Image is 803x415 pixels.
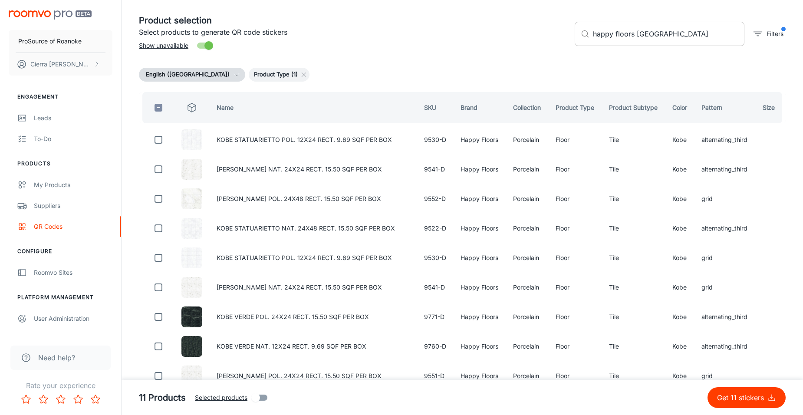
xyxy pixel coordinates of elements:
td: Happy Floors [454,127,506,153]
p: ProSource of Roanoke [18,36,82,46]
td: Floor [549,127,602,153]
td: Happy Floors [454,156,506,182]
td: Floor [549,333,602,359]
td: Kobe [665,363,694,389]
td: Happy Floors [454,215,506,241]
th: Size [756,92,786,123]
div: To-do [34,134,112,144]
span: Need help? [38,352,75,363]
td: Happy Floors [454,186,506,212]
td: Porcelain [506,333,549,359]
td: grid [694,245,755,271]
td: Porcelain [506,215,549,241]
td: Floor [549,363,602,389]
button: filter [751,27,786,41]
td: Kobe [665,304,694,330]
td: alternating_third [694,156,755,182]
div: My Products [34,180,112,190]
td: alternating_third [694,215,755,241]
th: Product Type [549,92,602,123]
td: Tile [602,186,665,212]
td: 9530-D [417,245,454,271]
td: Happy Floors [454,304,506,330]
td: Floor [549,245,602,271]
button: Rate 2 star [35,391,52,408]
td: Happy Floors [454,333,506,359]
button: Rate 1 star [17,391,35,408]
td: Kobe [665,186,694,212]
td: alternating_third [694,333,755,359]
span: Show unavailable [139,41,188,50]
td: 9552-D [417,186,454,212]
th: Name [210,92,417,123]
div: QR Codes [34,222,112,231]
td: Porcelain [506,127,549,153]
td: Floor [549,304,602,330]
div: Leads [34,113,112,123]
button: Get 11 stickers [708,387,786,408]
td: 9522-D [417,215,454,241]
td: Happy Floors [454,363,506,389]
input: Search by SKU, brand, collection... [593,22,744,46]
button: Rate 5 star [87,391,104,408]
td: Happy Floors [454,274,506,300]
th: Color [665,92,694,123]
p: Rate your experience [7,380,114,391]
button: Rate 4 star [69,391,87,408]
td: [PERSON_NAME] NAT. 24X24 RECT. 15.50 SQF PER BOX [210,156,417,182]
td: KOBE STATUARIETTO NAT. 24X48 RECT. 15.50 SQF PER BOX [210,215,417,241]
td: Tile [602,274,665,300]
th: Collection [506,92,549,123]
td: grid [694,186,755,212]
h5: Product selection [139,14,568,27]
td: Floor [549,274,602,300]
td: [PERSON_NAME] NAT. 24X24 RECT. 15.50 SQF PER BOX [210,274,417,300]
td: Kobe [665,245,694,271]
th: Brand [454,92,506,123]
td: alternating_third [694,127,755,153]
p: Filters [767,29,783,39]
span: Product Type (1) [249,70,303,79]
td: grid [694,274,755,300]
td: Kobe [665,215,694,241]
td: 9541-D [417,156,454,182]
td: Porcelain [506,186,549,212]
td: alternating_third [694,304,755,330]
th: Pattern [694,92,755,123]
div: Product Type (1) [249,68,309,82]
td: Porcelain [506,304,549,330]
td: Floor [549,186,602,212]
td: Kobe [665,127,694,153]
td: Porcelain [506,156,549,182]
button: Cierra [PERSON_NAME] [9,53,112,76]
button: Rate 3 star [52,391,69,408]
th: SKU [417,92,454,123]
td: Porcelain [506,274,549,300]
td: KOBE VERDE POL. 24X24 RECT. 15.50 SQF PER BOX [210,304,417,330]
td: 9760-D [417,333,454,359]
p: Get 11 stickers [717,392,767,403]
td: KOBE STATUARIETTO POL. 12X24 RECT. 9.69 SQF PER BOX [210,127,417,153]
td: Tile [602,156,665,182]
span: Selected products [195,393,247,402]
th: Product Subtype [602,92,665,123]
div: User Administration [34,314,112,323]
td: Floor [549,156,602,182]
td: 9551-D [417,363,454,389]
td: [PERSON_NAME] POL. 24X48 RECT. 15.50 SQF PER BOX [210,186,417,212]
td: Kobe [665,333,694,359]
td: Tile [602,333,665,359]
td: Tile [602,304,665,330]
div: Roomvo Sites [34,268,112,277]
td: 9530-D [417,127,454,153]
p: Cierra [PERSON_NAME] [30,59,92,69]
td: Kobe [665,156,694,182]
td: Tile [602,245,665,271]
td: grid [694,363,755,389]
p: Select products to generate QR code stickers [139,27,568,37]
td: Floor [549,215,602,241]
td: Porcelain [506,363,549,389]
h5: 11 Products [139,391,186,404]
td: 9771-D [417,304,454,330]
td: Kobe [665,274,694,300]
